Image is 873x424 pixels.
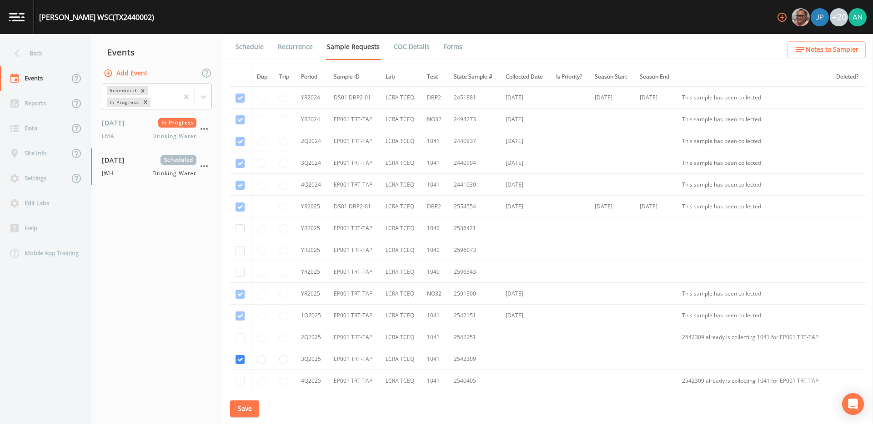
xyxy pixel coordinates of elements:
[500,283,551,305] td: [DATE]
[677,326,831,348] td: 2542309 already is collecting 1041 for EP001 TRT-TAP
[328,67,380,87] th: Sample ID
[848,8,867,26] img: c76c074581486bce1c0cbc9e29643337
[328,196,380,217] td: DS01 DBP2-01
[448,305,500,326] td: 2542151
[102,132,120,140] span: LMA
[677,174,831,196] td: This sample has been collected
[448,108,500,130] td: 2494273
[380,239,421,261] td: LCRA TCEQ
[380,108,421,130] td: LCRA TCEQ
[276,34,314,59] a: Recurrence
[380,217,421,239] td: LCRA TCEQ
[788,41,866,58] button: Notes to Sampler
[380,130,421,152] td: LCRA TCEQ
[274,67,296,87] th: Trip
[296,261,328,283] td: YR2025
[448,217,500,239] td: 2536421
[296,130,328,152] td: 2Q2024
[328,87,380,108] td: DS01 DBP2-01
[296,326,328,348] td: 2Q2025
[328,326,380,348] td: EP001 TRT-TAP
[234,34,265,59] a: Schedule
[677,283,831,305] td: This sample has been collected
[500,305,551,326] td: [DATE]
[296,108,328,130] td: YR2024
[296,196,328,217] td: YR2025
[9,13,25,21] img: logo
[448,152,500,174] td: 2440994
[380,196,421,217] td: LCRA TCEQ
[421,152,448,174] td: 1041
[500,87,551,108] td: [DATE]
[448,87,500,108] td: 2451881
[448,67,500,87] th: State Sample #
[380,152,421,174] td: LCRA TCEQ
[448,130,500,152] td: 2440937
[421,87,448,108] td: DBP2
[380,370,421,392] td: LCRA TCEQ
[296,239,328,261] td: YR2025
[296,348,328,370] td: 3Q2025
[296,152,328,174] td: 3Q2024
[158,118,197,128] span: In Progress
[448,239,500,261] td: 2596073
[421,217,448,239] td: 1040
[161,155,196,165] span: Scheduled
[677,108,831,130] td: This sample has been collected
[328,108,380,130] td: EP001 TRT-TAP
[448,283,500,305] td: 2591300
[500,130,551,152] td: [DATE]
[842,393,864,415] div: Open Intercom Messenger
[442,34,464,59] a: Forms
[102,155,131,165] span: [DATE]
[500,174,551,196] td: [DATE]
[806,44,858,55] span: Notes to Sampler
[107,86,138,95] div: Scheduled
[328,348,380,370] td: EP001 TRT-TAP
[328,370,380,392] td: EP001 TRT-TAP
[448,174,500,196] td: 2441039
[380,305,421,326] td: LCRA TCEQ
[421,326,448,348] td: 1041
[448,326,500,348] td: 2542251
[380,326,421,348] td: LCRA TCEQ
[421,283,448,305] td: NO32
[421,174,448,196] td: 1041
[102,65,151,82] button: Add Event
[296,67,328,87] th: Period
[102,118,131,128] span: [DATE]
[421,108,448,130] td: NO32
[91,148,223,185] a: [DATE]ScheduledJWHDrinking Water
[392,34,431,59] a: COC Details
[39,12,154,23] div: [PERSON_NAME] WSC (TX2440002)
[448,196,500,217] td: 2554554
[326,34,381,60] a: Sample Requests
[421,67,448,87] th: Test
[328,261,380,283] td: EP001 TRT-TAP
[91,111,223,148] a: [DATE]In ProgressLMADrinking Water
[634,67,677,87] th: Season End
[328,174,380,196] td: EP001 TRT-TAP
[811,8,829,26] img: 41241ef155101aa6d92a04480b0d0000
[296,87,328,108] td: YR2024
[551,67,589,87] th: Is Priority?
[448,348,500,370] td: 2542309
[421,261,448,283] td: 1040
[677,130,831,152] td: This sample has been collected
[810,8,829,26] div: Joshua gere Paul
[380,67,421,87] th: Lab
[677,87,831,108] td: This sample has been collected
[421,348,448,370] td: 1041
[589,67,634,87] th: Season Start
[421,305,448,326] td: 1041
[791,8,810,26] div: Mike Franklin
[677,305,831,326] td: This sample has been collected
[677,370,831,392] td: 2542309 already is collecting 1041 for EP001 TRT-TAP
[634,87,677,108] td: [DATE]
[328,152,380,174] td: EP001 TRT-TAP
[831,67,866,87] th: Deleted?
[138,86,148,95] div: Remove Scheduled
[421,370,448,392] td: 1041
[589,196,634,217] td: [DATE]
[230,400,259,417] button: Save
